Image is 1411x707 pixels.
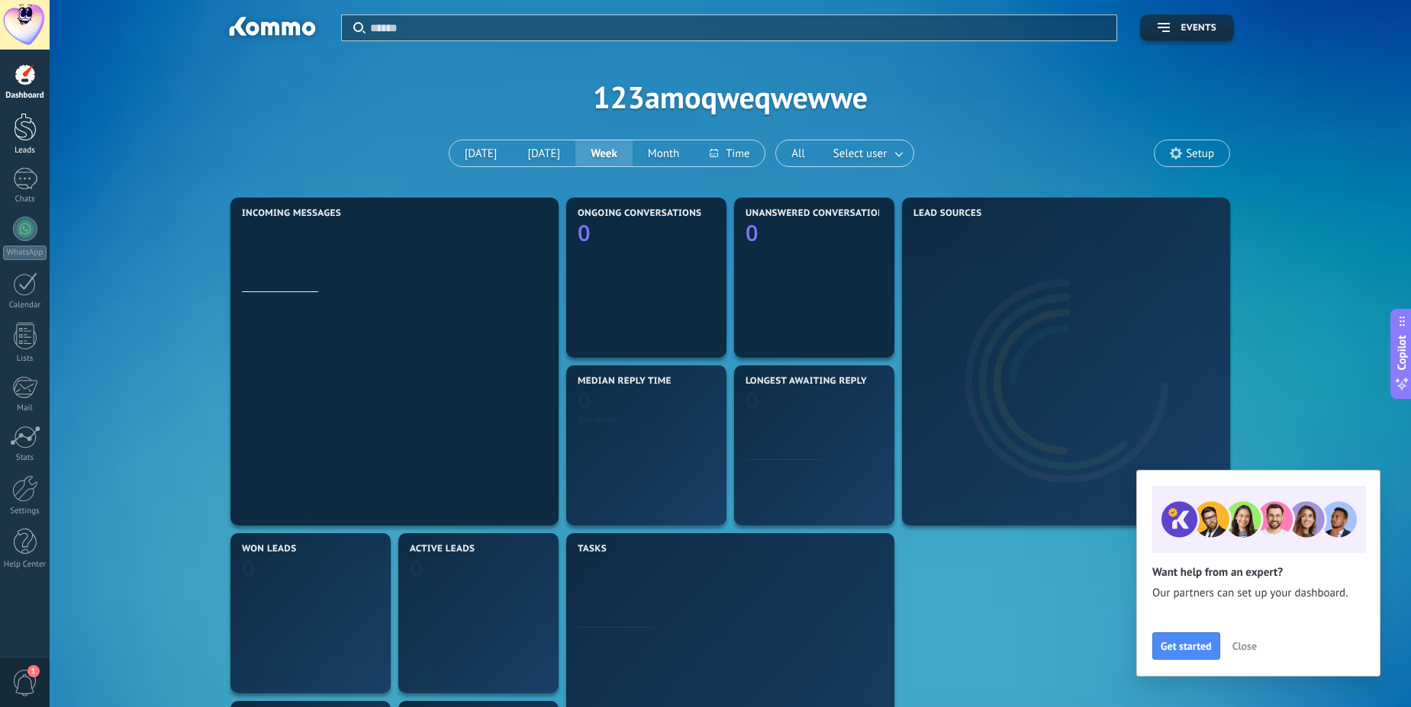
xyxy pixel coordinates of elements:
span: Get started [1161,641,1212,651]
button: All [776,140,820,166]
text: 0 [746,386,759,416]
div: Mail [3,403,47,413]
span: Unanswered conversations [746,208,890,219]
button: Get started [1152,632,1220,660]
span: Copilot [1394,335,1409,370]
span: Active leads [410,544,475,554]
span: Tasks [578,544,607,554]
text: 0 [410,554,423,583]
span: 1 [27,665,40,677]
div: Settings [3,506,47,516]
span: Close [1232,641,1257,651]
button: [DATE] [449,140,513,166]
span: Median reply time [578,376,672,387]
div: Stats [3,453,47,463]
span: Lead Sources [913,208,981,219]
text: 0 [578,386,591,416]
button: Select user [820,140,913,166]
div: Dashboard [3,91,47,101]
text: 0 [242,554,255,583]
span: Our partners can set up your dashboard. [1152,586,1364,601]
button: [DATE] [512,140,575,166]
text: 0 [746,218,759,248]
span: Select user [830,143,890,164]
div: WhatsApp [3,246,47,260]
div: Chats [3,194,47,204]
span: Events [1181,23,1216,34]
span: Setup [1186,147,1214,160]
button: Month [633,140,694,166]
span: Incoming messages [242,208,341,219]
button: Close [1226,635,1264,657]
div: Leads [3,146,47,156]
div: this week [578,413,715,425]
span: Ongoing conversations [578,208,701,219]
h2: Want help from an expert? [1152,565,1364,580]
span: Longest awaiting reply [746,376,867,387]
button: Week [575,140,633,166]
button: Time [694,140,765,166]
div: Lists [3,354,47,364]
span: Won leads [242,544,296,554]
button: Events [1140,14,1234,41]
text: 0 [578,218,591,248]
div: Help Center [3,560,47,570]
div: Calendar [3,300,47,310]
